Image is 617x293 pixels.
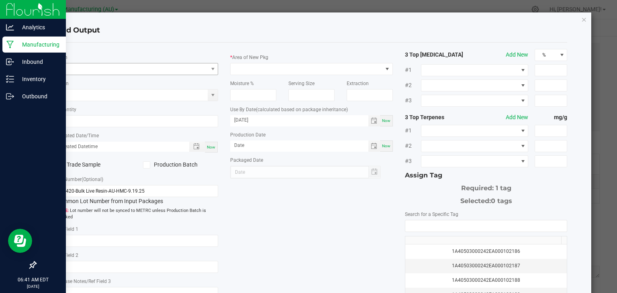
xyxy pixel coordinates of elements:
inline-svg: Manufacturing [6,41,14,49]
span: NO DATA FOUND [421,140,528,152]
span: NO DATA FOUND [421,64,528,76]
p: Inbound [14,57,62,67]
p: Outbound [14,92,62,101]
span: Toggle calendar [368,115,380,126]
span: NO DATA FOUND [421,155,528,167]
input: Date [230,115,368,125]
label: Extraction [347,80,369,87]
label: Created Date/Time [58,132,99,139]
h4: Add Output [56,25,568,36]
span: #3 [405,96,421,105]
span: #2 [405,81,421,90]
span: (Optional) [82,177,103,182]
span: 0 tags [491,197,512,205]
span: Now [207,145,215,149]
span: (calculated based on package inheritance) [256,107,348,112]
iframe: Resource center [8,229,32,253]
div: 1A40503000242EA000102187 [410,262,562,270]
span: #2 [405,142,421,150]
div: Selected: [405,193,568,206]
label: Release Notes/Ref Field 3 [56,278,111,285]
input: Created Datetime [56,142,181,152]
span: Now [382,144,390,148]
strong: 3 Top Terpenes [405,113,470,122]
p: Analytics [14,22,62,32]
span: #1 [405,66,421,74]
label: Trade Sample [56,161,131,169]
label: Production Date [230,131,266,138]
input: NO DATA FOUND [405,220,567,232]
inline-svg: Inventory [6,75,14,83]
label: Serving Size [288,80,315,87]
div: Assign Tag [405,171,568,180]
inline-svg: Inbound [6,58,14,66]
label: Use By Date [230,106,348,113]
label: Moisture % [230,80,254,87]
div: Common Lot Number from Input Packages [56,185,219,206]
p: Inventory [14,74,62,84]
label: Ref Field 2 [56,252,78,259]
span: Toggle calendar [368,140,380,152]
div: 1A40503000242EA000102186 [410,248,562,255]
span: Lot number will not be synced to METRC unless Production Batch is checked [56,208,219,221]
span: NO DATA FOUND [421,125,528,137]
p: 06:41 AM EDT [4,276,62,283]
span: NO DATA FOUND [421,79,528,92]
strong: 3 Top [MEDICAL_DATA] [405,51,470,59]
span: #1 [405,126,421,135]
button: Add New [506,113,528,122]
span: NO DATA FOUND [56,63,219,75]
div: Required: 1 tag [405,180,568,193]
div: 1A40503000242EA000102188 [410,277,562,284]
span: Toggle popup [189,142,205,152]
span: NO DATA FOUND [421,95,528,107]
inline-svg: Outbound [6,92,14,100]
label: Search for a Specific Tag [405,211,458,218]
p: [DATE] [4,283,62,289]
label: Quantity [58,106,76,113]
label: Lot Number [56,176,103,183]
inline-svg: Analytics [6,23,14,31]
label: Area of New Pkg [232,54,268,61]
input: Date [230,140,368,151]
label: Production Batch [143,161,218,169]
button: Add New [506,51,528,59]
label: Packaged Date [230,157,263,164]
span: #3 [405,157,421,165]
span: % [535,49,557,61]
span: Now [382,118,390,123]
p: Manufacturing [14,40,62,49]
label: Ref Field 1 [56,226,78,233]
strong: mg/g [535,113,567,122]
